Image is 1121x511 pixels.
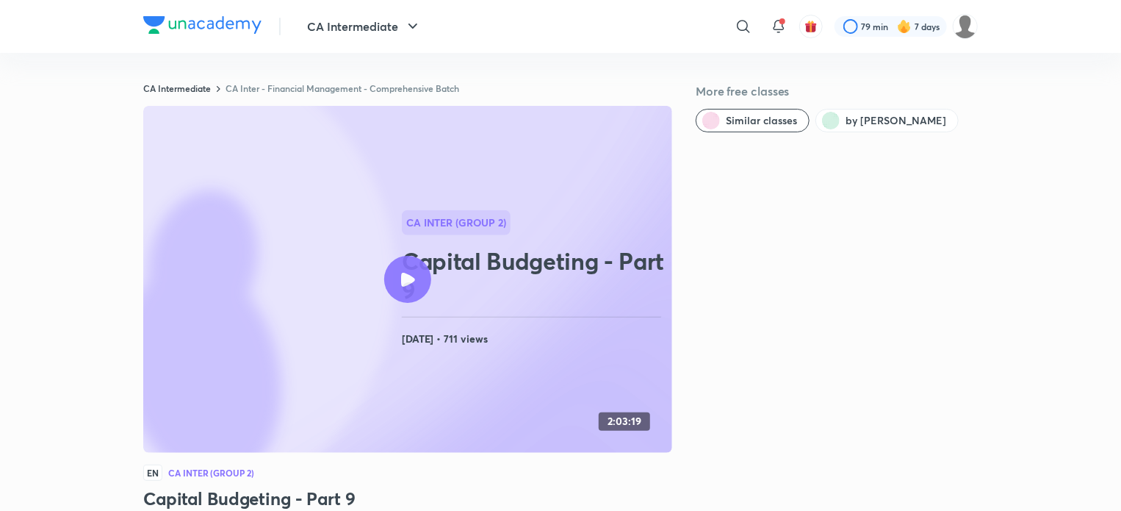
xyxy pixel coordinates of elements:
button: avatar [799,15,823,38]
span: Similar classes [726,113,797,128]
h3: Capital Budgeting - Part 9 [143,487,672,510]
span: EN [143,465,162,481]
button: by Aditya Sharma [815,109,959,132]
h4: CA Inter (Group 2) [168,468,254,477]
h2: Capital Budgeting - Part 9 [402,246,666,305]
img: streak [897,19,912,34]
h4: [DATE] • 711 views [402,329,666,349]
img: Company Logo [143,16,262,34]
a: CA Intermediate [143,82,211,94]
a: CA Inter - Financial Management - Comprehensive Batch [226,82,459,94]
img: avatar [804,20,818,33]
button: Similar classes [696,109,810,132]
button: CA Intermediate [298,12,430,41]
h5: More free classes [696,82,978,100]
h4: 2:03:19 [608,415,641,428]
span: by Aditya Sharma [846,113,946,128]
img: dhanak [953,14,978,39]
a: Company Logo [143,16,262,37]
